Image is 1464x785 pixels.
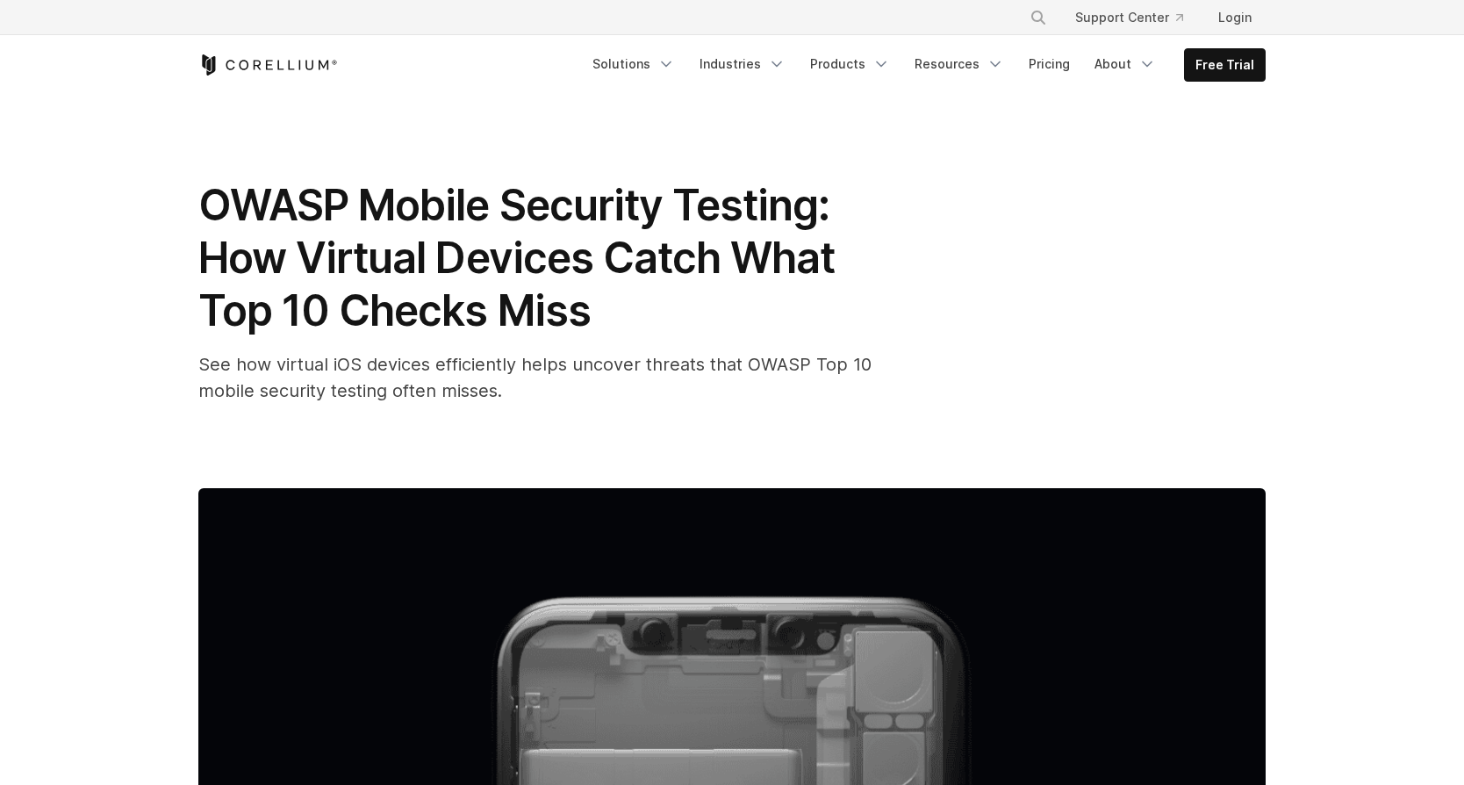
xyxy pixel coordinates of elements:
a: Support Center [1061,2,1197,33]
button: Search [1023,2,1054,33]
a: Corellium Home [198,54,338,76]
a: Login [1204,2,1266,33]
a: Pricing [1018,48,1080,80]
a: Products [800,48,901,80]
a: Free Trial [1185,49,1265,81]
a: Industries [689,48,796,80]
a: Solutions [582,48,685,80]
div: Navigation Menu [1008,2,1266,33]
div: Navigation Menu [582,48,1266,82]
span: See how virtual iOS devices efficiently helps uncover threats that OWASP Top 10 mobile security t... [198,354,872,401]
a: Resources [904,48,1015,80]
a: About [1084,48,1166,80]
span: OWASP Mobile Security Testing: How Virtual Devices Catch What Top 10 Checks Miss [198,179,835,336]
